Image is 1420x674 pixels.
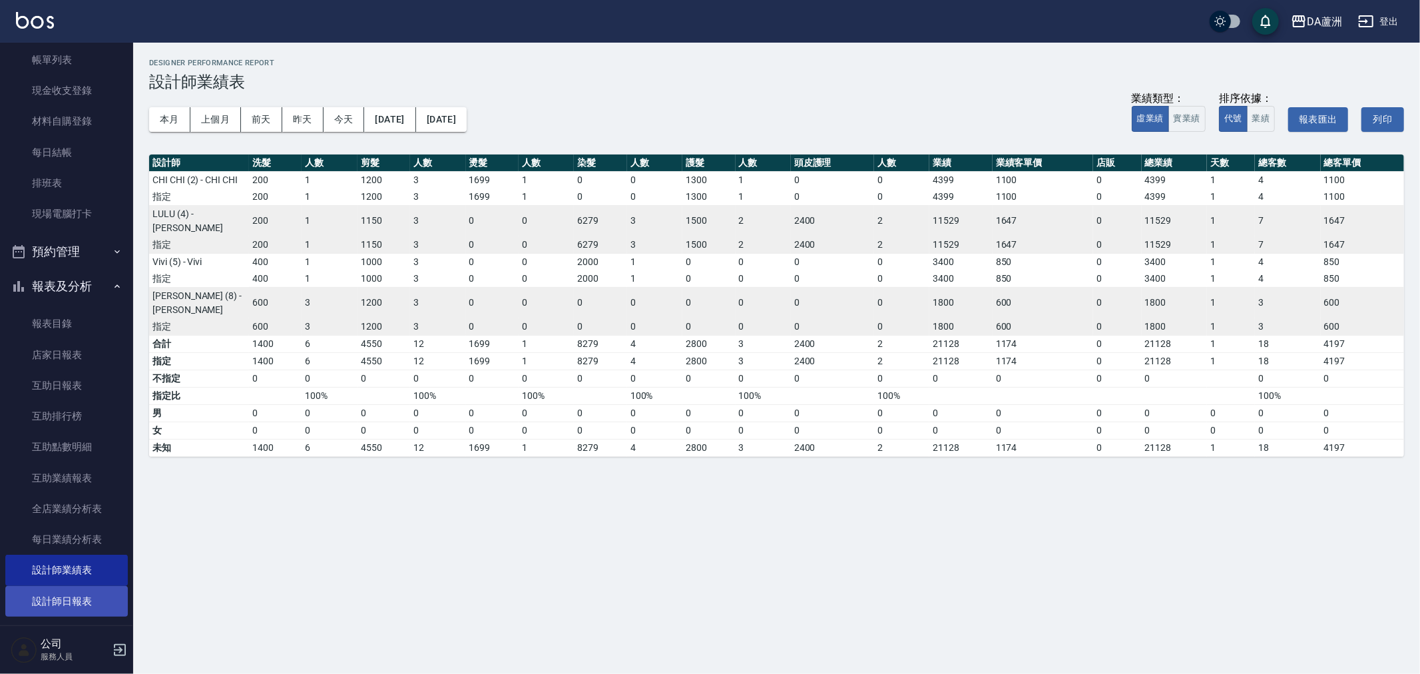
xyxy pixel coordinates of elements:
[410,205,465,236] td: 3
[574,404,626,422] td: 0
[627,387,682,404] td: 100%
[736,287,791,318] td: 0
[5,75,128,106] a: 現金收支登錄
[5,524,128,555] a: 每日業績分析表
[993,287,1094,318] td: 600
[736,205,791,236] td: 2
[791,236,874,254] td: 2400
[1093,370,1141,387] td: 0
[736,171,791,188] td: 1
[1255,352,1321,370] td: 18
[1255,387,1321,404] td: 100%
[993,352,1094,370] td: 1174
[682,205,735,236] td: 1500
[5,269,128,304] button: 報表及分析
[1207,253,1255,270] td: 1
[1142,155,1208,172] th: 總業績
[302,205,357,236] td: 1
[682,318,735,336] td: 0
[149,171,249,188] td: CHI CHI (2) - CHI CHI
[302,335,357,352] td: 6
[519,155,574,172] th: 人數
[5,106,128,137] a: 材料自購登錄
[1168,106,1206,132] button: 實業績
[929,287,993,318] td: 1800
[149,236,249,254] td: 指定
[791,352,874,370] td: 2400
[1207,171,1255,188] td: 1
[41,651,109,663] p: 服務人員
[249,253,302,270] td: 400
[791,155,874,172] th: 頭皮護理
[149,155,1404,457] table: a dense table
[1093,155,1141,172] th: 店販
[736,370,791,387] td: 0
[874,335,929,352] td: 2
[993,335,1094,352] td: 1174
[410,270,465,288] td: 3
[1132,92,1206,106] div: 業績類型：
[1093,253,1141,270] td: 0
[5,401,128,432] a: 互助排行榜
[874,155,929,172] th: 人數
[929,171,993,188] td: 4399
[149,188,249,206] td: 指定
[149,370,249,387] td: 不指定
[16,12,54,29] img: Logo
[282,107,324,132] button: 昨天
[1307,13,1342,30] div: DA蘆洲
[149,59,1404,67] h2: Designer Performance Report
[929,188,993,206] td: 4399
[627,318,682,336] td: 0
[1321,287,1404,318] td: 600
[249,188,302,206] td: 200
[929,205,993,236] td: 11529
[149,270,249,288] td: 指定
[1207,155,1255,172] th: 天數
[574,335,626,352] td: 8279
[791,287,874,318] td: 0
[302,171,357,188] td: 1
[627,287,682,318] td: 0
[416,107,467,132] button: [DATE]
[5,340,128,370] a: 店家日報表
[149,318,249,336] td: 指定
[1255,253,1321,270] td: 4
[466,205,519,236] td: 0
[1142,352,1208,370] td: 21128
[466,188,519,206] td: 1699
[249,171,302,188] td: 200
[1321,155,1404,172] th: 總客單價
[410,335,465,352] td: 12
[410,188,465,206] td: 3
[1207,270,1255,288] td: 1
[410,370,465,387] td: 0
[519,387,574,404] td: 100%
[1093,318,1141,336] td: 0
[874,205,929,236] td: 2
[302,188,357,206] td: 1
[1255,335,1321,352] td: 18
[149,253,249,270] td: Vivi (5) - Vivi
[302,318,357,336] td: 3
[364,107,415,132] button: [DATE]
[682,287,735,318] td: 0
[1321,370,1404,387] td: 0
[302,404,357,422] td: 0
[1219,92,1276,106] div: 排序依據：
[302,387,357,404] td: 100%
[357,335,410,352] td: 4550
[149,404,249,422] td: 男
[466,352,519,370] td: 1699
[1093,270,1141,288] td: 0
[1286,8,1347,35] button: DA蘆洲
[410,171,465,188] td: 3
[466,335,519,352] td: 1699
[627,236,682,254] td: 3
[929,253,993,270] td: 3400
[1093,335,1141,352] td: 0
[1288,107,1348,132] button: 報表匯出
[5,45,128,75] a: 帳單列表
[357,188,410,206] td: 1200
[5,168,128,198] a: 排班表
